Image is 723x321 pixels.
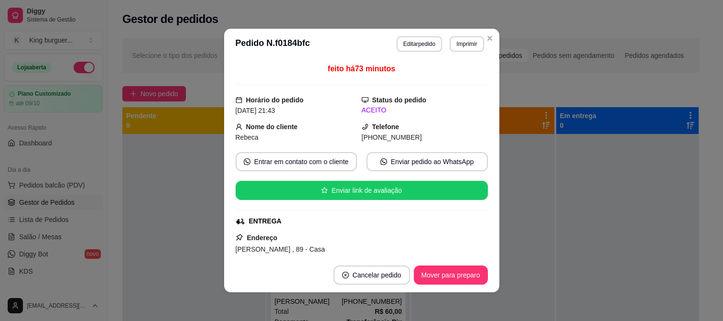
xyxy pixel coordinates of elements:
span: [PHONE_NUMBER] [362,133,422,141]
span: whats-app [380,158,387,165]
button: Mover para preparo [414,266,488,285]
span: whats-app [244,158,250,165]
span: phone [362,123,368,130]
span: calendar [236,97,242,103]
button: Imprimir [450,36,484,52]
span: user [236,123,242,130]
div: ENTREGA [249,216,281,226]
button: starEnviar link de avaliação [236,181,488,200]
span: [DATE] 21:43 [236,107,275,114]
button: whats-appEntrar em contato com o cliente [236,152,357,171]
span: Rebeca [236,133,259,141]
strong: Nome do cliente [246,123,298,131]
strong: Status do pedido [372,96,427,104]
button: Editarpedido [397,36,442,52]
button: close-circleCancelar pedido [334,266,410,285]
span: feito há 73 minutos [328,65,395,73]
div: ACEITO [362,105,488,115]
span: [PERSON_NAME] , 89 - Casa [236,245,325,253]
button: whats-appEnviar pedido ao WhatsApp [367,152,488,171]
strong: Telefone [372,123,399,131]
button: Close [482,31,497,46]
span: star [321,187,328,194]
span: close-circle [342,272,349,278]
h3: Pedido N. f0184bfc [236,36,310,52]
strong: Endereço [247,234,278,242]
strong: Horário do pedido [246,96,304,104]
span: desktop [362,97,368,103]
span: pushpin [236,233,243,241]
